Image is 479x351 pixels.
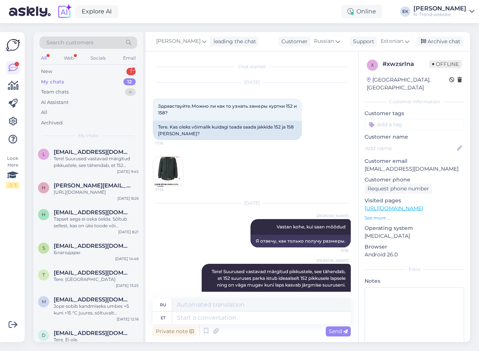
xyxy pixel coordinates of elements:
[41,99,69,106] div: AI Assistant
[153,200,351,206] div: [DATE]
[54,189,139,196] div: [URL][DOMAIN_NAME]
[365,266,464,273] div: Extra
[153,79,351,86] div: [DATE]
[155,187,183,193] span: 17:16
[42,185,45,190] span: H
[54,276,139,283] div: Tere. [GEOGRAPHIC_DATA]
[153,121,302,140] div: Tere. Kas oleks võimalik kuidagi teada saada jakkide 152 ja 158 [PERSON_NAME]?
[314,37,334,45] span: Russian
[42,151,45,157] span: l
[41,68,52,75] div: New
[365,224,464,232] p: Operating system
[350,38,374,45] div: Support
[46,39,94,47] span: Search customers
[54,182,131,189] span: Hanna.lastik21@gmail.com
[278,38,308,45] div: Customer
[416,37,463,47] div: Archive chat
[42,272,45,278] span: t
[277,224,346,230] span: Vastan kohe, kui saan mõõdud
[41,88,69,96] div: Team chats
[158,103,298,116] span: Здравствуйте.Можно ли как то узнать замеры куртки 152 и 158?
[367,76,449,92] div: [GEOGRAPHIC_DATA], [GEOGRAPHIC_DATA]
[6,38,20,52] img: Askly Logo
[54,336,139,343] div: Tere. Ei ole.
[54,269,131,276] span: tatjanavjugina@gmail.com
[54,303,139,316] div: Jope sobib kandmiseks umbes +5 kuni +15 °C juures, sõltuvalt aktiivsusest ja sellest, mida all ka...
[117,196,139,201] div: [DATE] 8:26
[156,37,201,45] span: [PERSON_NAME]
[371,62,374,68] span: x
[329,328,348,335] span: Send
[115,256,139,262] div: [DATE] 14:46
[54,149,131,155] span: lilialex@inbox.lv
[62,53,75,63] div: Web
[365,243,464,251] p: Browser
[75,5,118,18] a: Explore AI
[365,119,464,130] input: Add a tag
[41,109,47,116] div: All
[211,38,256,45] div: leading the chat
[116,283,139,288] div: [DATE] 13:25
[41,78,64,86] div: My chats
[365,277,464,285] p: Notes
[153,63,351,70] div: Chat started
[6,182,19,189] div: 2 / 3
[54,243,131,249] span: sveti-f@yandex.ru
[365,205,423,212] a: [URL][DOMAIN_NAME]
[153,157,183,187] img: Attachment
[89,53,107,63] div: Socials
[160,298,166,311] div: ru
[118,229,139,235] div: [DATE] 8:21
[153,326,197,336] div: Private note
[42,245,45,251] span: s
[78,132,98,139] span: My chats
[365,133,464,141] p: Customer name
[316,213,349,219] span: [PERSON_NAME]
[54,209,131,216] span: harakhelena@gmail.com
[365,98,464,105] div: Customer information
[250,235,351,247] div: Я отвечу, как только получу размеры.
[365,165,464,173] p: [EMAIL_ADDRESS][DOMAIN_NAME]
[6,155,19,189] div: Look Here
[413,12,466,18] div: N-Trend website
[54,249,139,256] div: Благодарю
[381,37,403,45] span: Estonian
[365,215,464,221] p: See more ...
[42,332,45,338] span: d
[413,6,466,12] div: [PERSON_NAME]
[365,184,432,194] div: Request phone number
[42,299,46,304] span: m
[382,60,429,69] div: # xwzsrlna
[117,316,139,322] div: [DATE] 12:16
[365,157,464,165] p: Customer email
[57,4,72,19] img: explore-ai
[41,119,63,127] div: Archived
[400,6,410,17] div: EK
[341,5,382,18] div: Online
[123,78,136,86] div: 12
[316,258,349,263] span: [PERSON_NAME]
[429,60,462,68] span: Offline
[161,312,166,324] div: et
[54,330,131,336] span: daliastatnickiene@gmail.com
[212,269,347,288] span: Tere! Suurused vastavad märgitud pikkustele, see tähendab, et 152 suuruses parka istub ideaalselt...
[365,232,464,240] p: [MEDICAL_DATA]
[122,53,137,63] div: Email
[321,248,349,253] span: 8:36
[365,197,464,205] p: Visited pages
[54,296,131,303] span: mairo.pinka@gmail.com
[40,53,48,63] div: All
[54,155,139,169] div: Tere! Suurused vastavad märgitud pikkustele, see tähendab, et 152 suuruses parka istub ideaalselt...
[54,216,139,229] div: Täpset aega ei oska öelda. Sõltub sellest, kas on üks toode või [PERSON_NAME] kas [PERSON_NAME] a...
[413,6,475,18] a: [PERSON_NAME]N-Trend website
[125,88,136,96] div: 4
[365,144,456,152] input: Add name
[365,110,464,117] p: Customer tags
[42,212,45,217] span: h
[117,169,139,174] div: [DATE] 9:45
[365,176,464,184] p: Customer phone
[155,140,183,146] span: 17:16
[126,68,136,75] div: 1
[365,251,464,259] p: Android 26.0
